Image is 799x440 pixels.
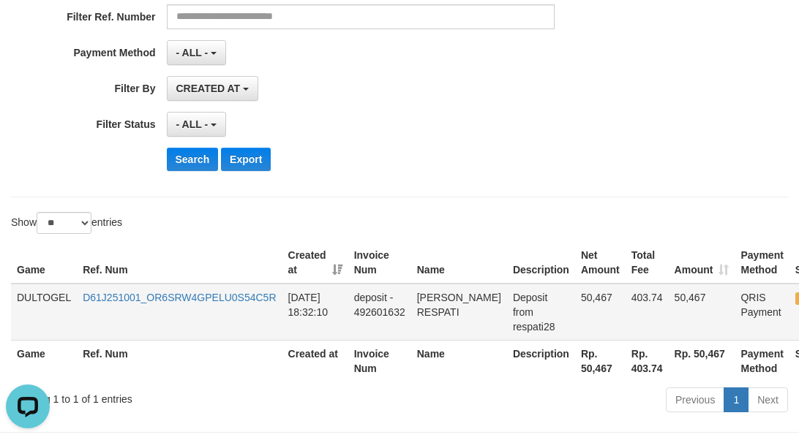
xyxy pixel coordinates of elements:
[176,83,241,94] span: CREATED AT
[724,387,749,412] a: 1
[669,242,735,284] th: Amount: activate to sort column ascending
[748,387,788,412] a: Next
[167,76,259,101] button: CREATED AT
[167,40,226,65] button: - ALL -
[11,212,122,234] label: Show entries
[348,242,411,284] th: Invoice Num
[282,340,348,382] th: Created at
[6,6,50,50] button: Open LiveChat chat widget
[282,284,348,341] td: [DATE] 18:32:10
[626,340,669,382] th: Rp. 403.74
[221,148,271,171] button: Export
[83,292,276,303] a: D61J251001_OR6SRW4GPELU0S54C5R
[735,340,789,382] th: Payment Method
[176,118,209,130] span: - ALL -
[411,340,507,382] th: Name
[575,242,626,284] th: Net Amount
[11,284,77,341] td: DULTOGEL
[167,148,219,171] button: Search
[507,340,575,382] th: Description
[348,340,411,382] th: Invoice Num
[626,242,669,284] th: Total Fee
[77,340,282,382] th: Ref. Num
[411,242,507,284] th: Name
[669,340,735,382] th: Rp. 50,467
[669,284,735,341] td: 50,467
[167,112,226,137] button: - ALL -
[176,47,209,58] span: - ALL -
[11,242,77,284] th: Game
[507,242,575,284] th: Description
[666,387,724,412] a: Previous
[348,284,411,341] td: deposit - 492601632
[735,284,789,341] td: QRIS Payment
[11,386,322,406] div: Showing 1 to 1 of 1 entries
[282,242,348,284] th: Created at: activate to sort column ascending
[411,284,507,341] td: [PERSON_NAME] RESPATI
[11,340,77,382] th: Game
[507,284,575,341] td: Deposit from respati28
[735,242,789,284] th: Payment Method
[626,284,669,341] td: 403.74
[575,284,626,341] td: 50,467
[575,340,626,382] th: Rp. 50,467
[77,242,282,284] th: Ref. Num
[37,212,91,234] select: Showentries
